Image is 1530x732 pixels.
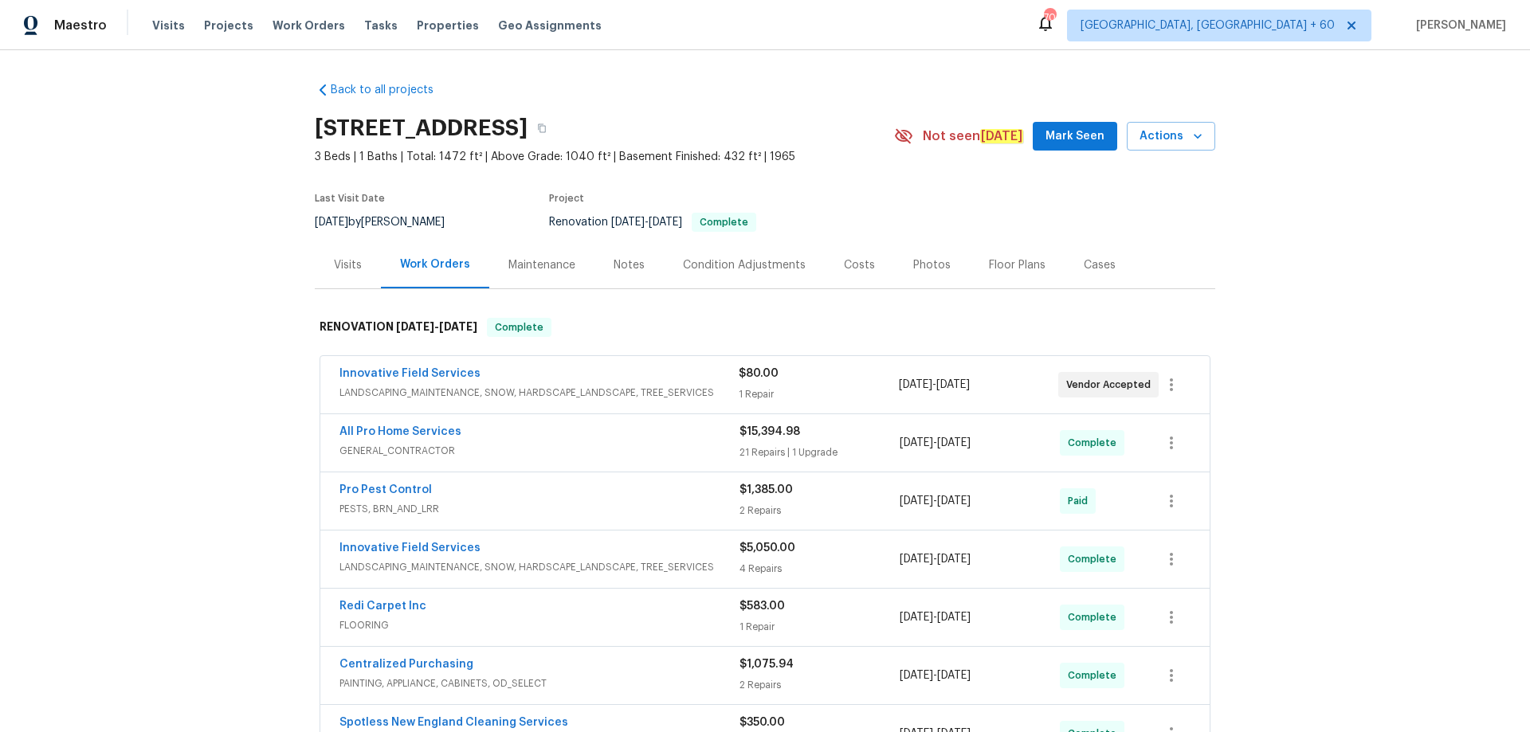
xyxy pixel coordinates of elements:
span: - [899,377,970,393]
span: $1,385.00 [739,484,793,495]
span: Complete [693,217,755,227]
span: - [900,493,971,509]
span: [DATE] [936,379,970,390]
span: LANDSCAPING_MAINTENANCE, SNOW, HARDSCAPE_LANDSCAPE, TREE_SERVICES [339,559,739,575]
span: - [900,551,971,567]
span: Actions [1140,127,1202,147]
div: Costs [844,257,875,273]
span: Project [549,194,584,203]
div: 4 Repairs [739,561,900,577]
span: [PERSON_NAME] [1410,18,1506,33]
span: Last Visit Date [315,194,385,203]
span: $350.00 [739,717,785,728]
span: PESTS, BRN_AND_LRR [339,501,739,517]
span: Vendor Accepted [1066,377,1157,393]
a: Spotless New England Cleaning Services [339,717,568,728]
a: Redi Carpet Inc [339,601,426,612]
span: [DATE] [937,495,971,507]
div: Work Orders [400,256,470,272]
span: Not seen [923,128,1023,144]
span: Maestro [54,18,107,33]
span: - [900,609,971,625]
h2: [STREET_ADDRESS] [315,120,528,136]
span: LANDSCAPING_MAINTENANCE, SNOW, HARDSCAPE_LANDSCAPE, TREE_SERVICES [339,385,739,401]
span: GENERAL_CONTRACTOR [339,443,739,459]
span: $1,075.94 [739,659,794,670]
div: Maintenance [508,257,575,273]
div: Photos [913,257,951,273]
button: Mark Seen [1033,122,1117,151]
div: 2 Repairs [739,503,900,519]
h6: RENOVATION [320,318,477,337]
div: Condition Adjustments [683,257,806,273]
a: Pro Pest Control [339,484,432,495]
span: Visits [152,18,185,33]
span: - [396,321,477,332]
span: 3 Beds | 1 Baths | Total: 1472 ft² | Above Grade: 1040 ft² | Basement Finished: 432 ft² | 1965 [315,149,894,165]
button: Copy Address [528,114,556,143]
div: 21 Repairs | 1 Upgrade [739,444,900,460]
span: [DATE] [900,670,933,681]
span: [DATE] [396,321,434,332]
div: 1 Repair [739,619,900,635]
span: [DATE] [900,495,933,507]
a: Innovative Field Services [339,542,481,554]
span: Renovation [549,217,756,228]
span: FLOORING [339,617,739,633]
span: $583.00 [739,601,785,612]
span: Projects [204,18,253,33]
em: [DATE] [980,129,1023,143]
a: Back to all projects [315,82,468,98]
span: [DATE] [937,554,971,565]
div: Visits [334,257,362,273]
div: 1 Repair [739,386,898,402]
div: 706 [1044,10,1055,25]
div: Cases [1084,257,1116,273]
span: [DATE] [900,612,933,623]
span: Tasks [364,20,398,31]
span: $5,050.00 [739,542,795,554]
span: [DATE] [937,437,971,448]
span: Paid [1068,493,1094,509]
div: by [PERSON_NAME] [315,213,464,232]
span: [DATE] [611,217,645,228]
a: Centralized Purchasing [339,659,473,670]
span: PAINTING, APPLIANCE, CABINETS, OD_SELECT [339,675,739,691]
a: Innovative Field Services [339,368,481,379]
span: [DATE] [937,612,971,623]
a: All Pro Home Services [339,426,461,437]
span: Work Orders [273,18,345,33]
span: Mark Seen [1045,127,1104,147]
span: [DATE] [900,554,933,565]
span: [DATE] [439,321,477,332]
button: Actions [1127,122,1215,151]
span: Complete [488,319,550,335]
span: - [900,435,971,451]
span: Properties [417,18,479,33]
span: [DATE] [900,437,933,448]
span: [GEOGRAPHIC_DATA], [GEOGRAPHIC_DATA] + 60 [1081,18,1335,33]
span: - [611,217,682,228]
span: [DATE] [315,217,348,228]
span: Geo Assignments [498,18,602,33]
span: Complete [1068,667,1123,683]
span: Complete [1068,609,1123,625]
div: RENOVATION [DATE]-[DATE]Complete [315,302,1215,353]
span: $15,394.98 [739,426,800,437]
div: Floor Plans [989,257,1045,273]
span: Complete [1068,551,1123,567]
span: [DATE] [649,217,682,228]
div: 2 Repairs [739,677,900,693]
span: $80.00 [739,368,779,379]
span: [DATE] [899,379,932,390]
span: [DATE] [937,670,971,681]
span: - [900,667,971,683]
span: Complete [1068,435,1123,451]
div: Notes [614,257,645,273]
